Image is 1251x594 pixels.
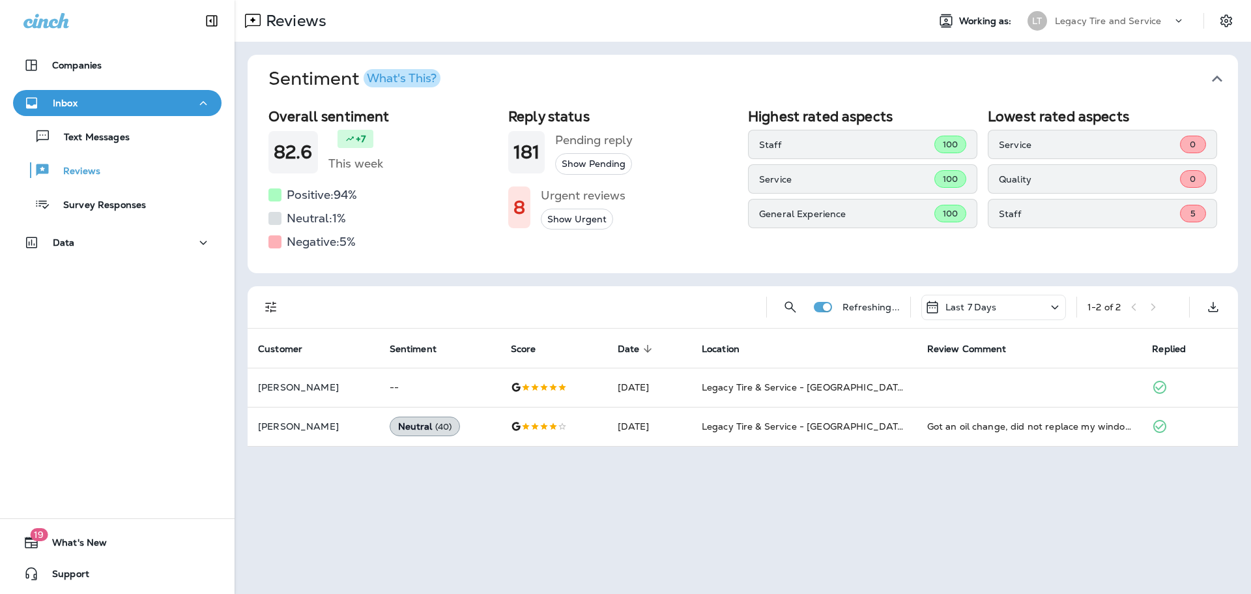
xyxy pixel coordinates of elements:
span: Sentiment [390,344,437,355]
span: Date [618,343,657,355]
button: Data [13,230,222,256]
h5: This week [328,153,383,174]
p: Last 7 Days [945,302,997,312]
span: Legacy Tire & Service - [GEOGRAPHIC_DATA] (formerly Magic City Tire & Service) [702,421,1069,432]
button: Survey Responses [13,190,222,218]
button: Text Messages [13,123,222,150]
p: Companies [52,60,102,70]
span: Review Comment [927,343,1024,355]
span: Score [511,343,553,355]
p: Text Messages [51,132,130,144]
button: SentimentWhat's This? [258,55,1248,103]
h5: Urgent reviews [541,185,625,206]
button: What's This? [364,69,440,87]
p: [PERSON_NAME] [258,382,369,393]
button: Reviews [13,156,222,184]
span: Sentiment [390,343,453,355]
span: 100 [943,139,958,150]
span: Location [702,343,756,355]
p: Survey Responses [50,200,146,212]
span: Support [39,569,89,584]
span: Customer [258,343,319,355]
td: -- [379,368,500,407]
p: +7 [356,132,366,145]
h2: Lowest rated aspects [988,108,1217,125]
div: LT [1028,11,1047,31]
span: What's New [39,537,107,553]
p: Reviews [261,11,326,31]
button: Export as CSV [1200,294,1226,320]
p: General Experience [759,209,934,219]
button: Filters [258,294,284,320]
h2: Highest rated aspects [748,108,977,125]
h5: Pending reply [555,130,633,151]
button: Companies [13,52,222,78]
td: [DATE] [607,368,691,407]
p: Reviews [50,166,100,178]
div: Neutral [390,417,461,436]
span: Review Comment [927,344,1007,355]
p: Staff [999,209,1180,219]
p: Service [759,174,934,185]
span: Replied [1152,344,1186,355]
td: [DATE] [607,407,691,446]
p: Refreshing... [842,302,900,312]
p: Service [999,140,1180,150]
span: 5 [1190,208,1196,219]
span: Score [511,344,536,355]
p: Staff [759,140,934,150]
button: Show Urgent [541,209,613,230]
div: 1 - 2 of 2 [1087,302,1121,312]
p: [PERSON_NAME] [258,421,369,432]
h5: Negative: 5 % [287,231,356,252]
button: Inbox [13,90,222,116]
h1: 8 [513,197,525,218]
div: SentimentWhat's This? [248,103,1238,273]
span: 19 [30,528,48,541]
h1: 82.6 [274,141,313,163]
span: ( 40 ) [435,421,452,432]
span: Date [618,344,640,355]
h5: Positive: 94 % [287,185,357,205]
h5: Neutral: 1 % [287,208,346,229]
div: Got an oil change, did not replace my window sticker, left the old Express Oil reminder sticker. ... [927,420,1132,433]
button: Settings [1215,9,1238,33]
span: 0 [1190,173,1196,185]
h1: Sentiment [268,68,440,90]
span: 100 [943,173,958,185]
span: Working as: [959,16,1014,27]
span: Customer [258,344,302,355]
button: Search Reviews [777,294,803,320]
p: Inbox [53,98,78,108]
span: Replied [1152,343,1203,355]
p: Legacy Tire and Service [1055,16,1161,26]
button: Show Pending [555,153,632,175]
span: Location [702,344,740,355]
span: 0 [1190,139,1196,150]
span: 100 [943,208,958,219]
h2: Reply status [508,108,738,125]
button: Collapse Sidebar [194,8,230,34]
button: 19What's New [13,529,222,556]
h2: Overall sentiment [268,108,498,125]
p: Data [53,237,75,248]
h1: 181 [513,141,539,163]
span: Legacy Tire & Service - [GEOGRAPHIC_DATA] (formerly Magic City Tire & Service) [702,381,1069,393]
div: What's This? [367,72,437,84]
button: Support [13,561,222,587]
p: Quality [999,174,1180,185]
